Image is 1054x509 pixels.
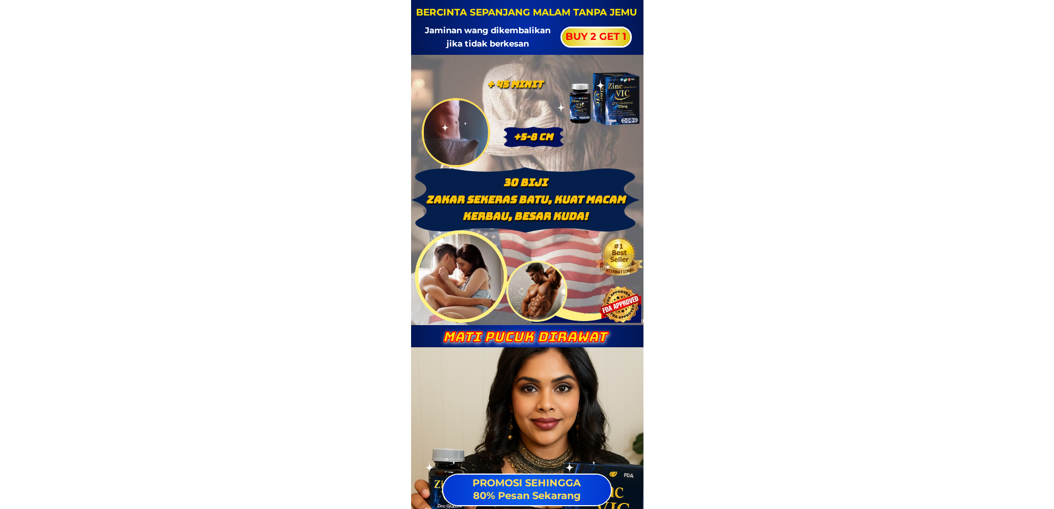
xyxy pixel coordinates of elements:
h3: BERCINTA SEPANJANG MALAM TANPA JEMU [415,5,637,20]
h3: Jaminan wang dikembalikan jika tidak berkesan [418,24,558,50]
span: +5-8 Cm [513,131,553,143]
span: PROMOSI SEHINGGA 80% Pesan Sekarang [473,477,581,502]
p: BUY 2 GET 1 [561,28,631,46]
h3: Mati pucuk dirawat [425,330,624,345]
span: + 45 Minit [487,78,543,90]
